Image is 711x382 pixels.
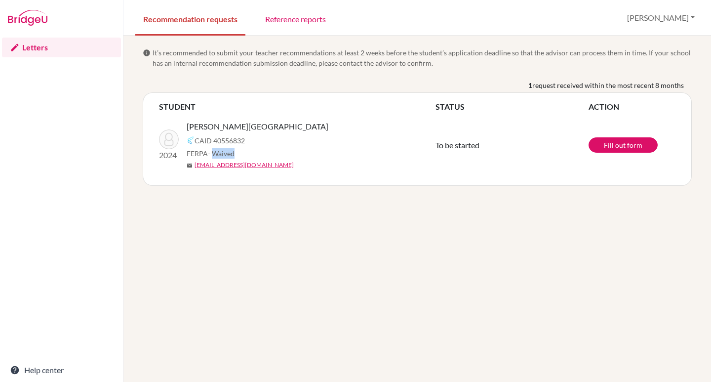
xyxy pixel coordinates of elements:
span: mail [187,163,193,169]
img: Bridge-U [8,10,47,26]
a: Help center [2,360,121,380]
a: Letters [2,38,121,57]
th: STUDENT [159,101,435,113]
span: It’s recommended to submit your teacher recommendations at least 2 weeks before the student’s app... [153,47,692,68]
span: FERPA [187,148,235,159]
th: ACTION [589,101,675,113]
button: [PERSON_NAME] [623,8,699,27]
a: Reference reports [257,1,334,36]
span: - Waived [208,149,235,158]
span: [PERSON_NAME][GEOGRAPHIC_DATA] [187,121,328,132]
span: request received within the most recent 8 months [532,80,684,90]
b: 1 [528,80,532,90]
img: Common App logo [187,136,195,144]
span: To be started [435,140,479,150]
a: Recommendation requests [135,1,245,36]
span: CAID 40556832 [195,135,245,146]
th: STATUS [435,101,589,113]
span: info [143,49,151,57]
a: [EMAIL_ADDRESS][DOMAIN_NAME] [195,161,294,170]
img: Khadka, Istuti [159,129,179,149]
a: Fill out form [589,137,658,153]
p: 2024 [159,149,179,161]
